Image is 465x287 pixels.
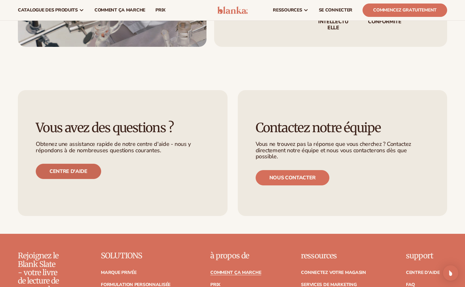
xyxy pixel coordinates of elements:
[36,164,101,179] a: Centre d'aide
[273,8,302,13] span: ressources
[259,10,299,22] p: COUTUME FORMULATION
[406,270,439,275] a: Centre d'aide
[443,265,458,281] div: Messenger d'interphone ouvert
[210,252,261,260] p: à propos de
[256,170,330,185] a: Nous contacter
[18,8,78,13] span: Catalogue des produits
[406,283,415,287] a: faq
[301,270,366,275] a: CONNECTEZ VOTRE MAGASIN
[101,283,170,287] a: FORMULATION PERSONNALISÉE
[210,283,221,287] a: PRIX
[210,270,261,275] a: Comment ça marche
[368,6,402,25] p: RÉGLEMENTAIRE Conformité
[217,6,248,14] img: Logo
[94,8,145,13] span: Comment ça marche
[406,252,447,260] p: support
[101,270,136,275] a: MARQUE PRIVÉE
[319,8,353,13] span: se connecter
[256,121,430,135] h3: Contactez notre équipe
[36,141,210,154] p: Obtenez une assistance rapide de notre centre d'aide - nous y répondons à de nombreuses questions...
[36,121,210,135] h3: Vous avez des questions ?
[301,283,356,287] a: SERVICES DE MARKETING
[301,252,366,260] p: ressources
[256,141,430,160] p: Vous ne trouvez pas la réponse que vous cherchez ? Contactez directement notre équipe et nous vou...
[317,0,350,31] p: PROPRIÉTÉ DE LA PROPRIÉTÉ INTELLECTUELLE
[363,4,447,17] a: COMMENCEZ GRATUITEMENT
[155,8,166,13] span: PRIX
[101,252,170,260] p: SOLUTIONS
